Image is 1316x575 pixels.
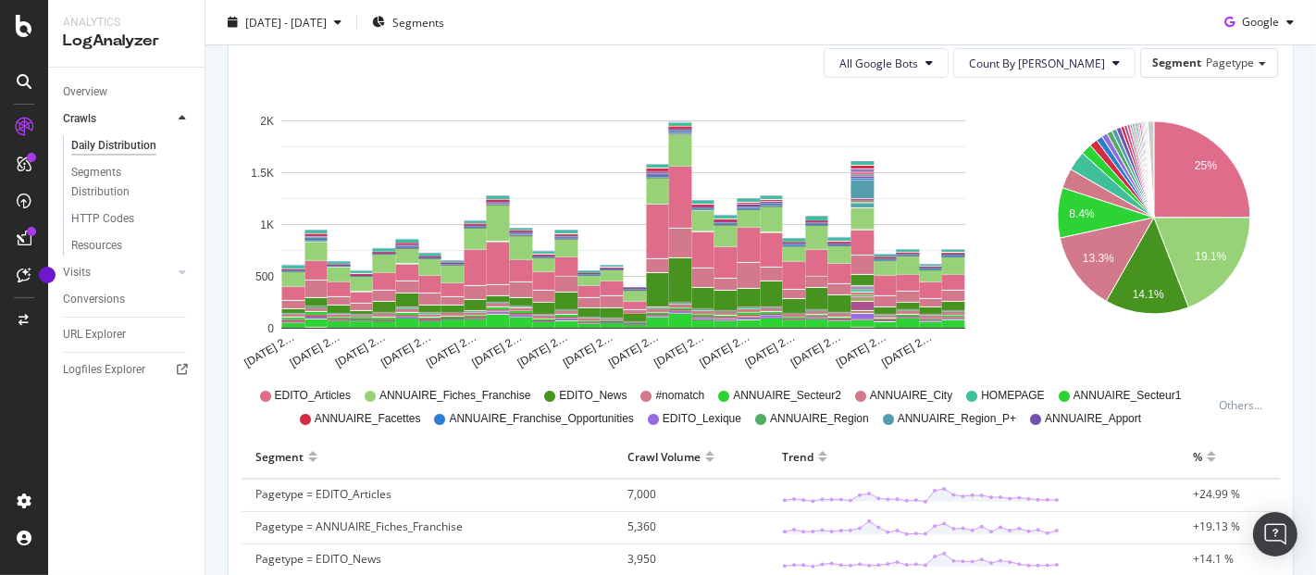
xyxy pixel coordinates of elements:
[1193,551,1234,567] span: +14.1 %
[251,167,274,180] text: 1.5K
[63,290,125,309] div: Conversions
[1034,93,1274,370] svg: A chart.
[1045,411,1141,427] span: ANNUAIRE_Apport
[981,388,1044,404] span: HOMEPAGE
[1069,208,1095,221] text: 8.4%
[392,14,444,30] span: Segments
[1206,55,1254,70] span: Pagetype
[255,519,463,534] span: Pagetype = ANNUAIRE_Fiches_Franchise
[824,48,949,78] button: All Google Bots
[898,411,1016,427] span: ANNUAIRE_Region_P+
[63,109,173,129] a: Crawls
[379,388,530,404] span: ANNUAIRE_Fiches_Franchise
[1132,289,1163,302] text: 14.1%
[1082,253,1113,266] text: 13.3%
[770,411,869,427] span: ANNUAIRE_Region
[1253,512,1297,556] div: Open Intercom Messenger
[1195,251,1226,264] text: 19.1%
[245,14,327,30] span: [DATE] - [DATE]
[71,136,192,156] a: Daily Distribution
[63,290,192,309] a: Conversions
[1194,159,1216,172] text: 25%
[63,360,145,380] div: Logfiles Explorer
[71,209,192,229] a: HTTP Codes
[627,551,656,567] span: 3,950
[627,486,656,502] span: 7,000
[953,48,1136,78] button: Count By [PERSON_NAME]
[1193,442,1202,471] div: %
[1193,519,1240,534] span: +19.13 %
[243,93,1003,370] svg: A chart.
[71,163,192,202] a: Segments Distribution
[782,442,813,471] div: Trend
[63,15,190,31] div: Analytics
[1193,486,1240,502] span: +24.99 %
[71,236,122,256] div: Resources
[656,388,705,404] span: #nomatch
[63,31,190,52] div: LogAnalyzer
[627,519,656,534] span: 5,360
[365,7,452,37] button: Segments
[315,411,421,427] span: ANNUAIRE_Facettes
[663,411,741,427] span: EDITO_Lexique
[1242,14,1279,30] span: Google
[63,325,192,344] a: URL Explorer
[71,163,174,202] div: Segments Distribution
[63,82,192,102] a: Overview
[969,56,1105,71] span: Count By Day
[870,388,952,404] span: ANNUAIRE_City
[275,388,351,404] span: EDITO_Articles
[71,136,156,156] div: Daily Distribution
[449,411,633,427] span: ANNUAIRE_Franchise_Opportunities
[1152,55,1201,70] span: Segment
[71,209,134,229] div: HTTP Codes
[1219,397,1271,413] div: Others...
[627,442,701,471] div: Crawl Volume
[63,360,192,380] a: Logfiles Explorer
[559,388,627,404] span: EDITO_News
[63,325,126,344] div: URL Explorer
[255,270,274,283] text: 500
[260,219,274,231] text: 1K
[220,7,349,37] button: [DATE] - [DATE]
[63,263,91,282] div: Visits
[39,267,56,283] div: Tooltip anchor
[63,109,96,129] div: Crawls
[733,388,841,404] span: ANNUAIRE_Secteur2
[255,551,381,567] span: Pagetype = EDITO_News
[63,82,107,102] div: Overview
[255,442,304,471] div: Segment
[1217,7,1301,37] button: Google
[267,322,274,335] text: 0
[71,236,192,256] a: Resources
[255,486,391,502] span: Pagetype = EDITO_Articles
[63,263,173,282] a: Visits
[260,115,274,128] text: 2K
[1074,388,1182,404] span: ANNUAIRE_Secteur1
[839,56,918,71] span: All Google Bots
